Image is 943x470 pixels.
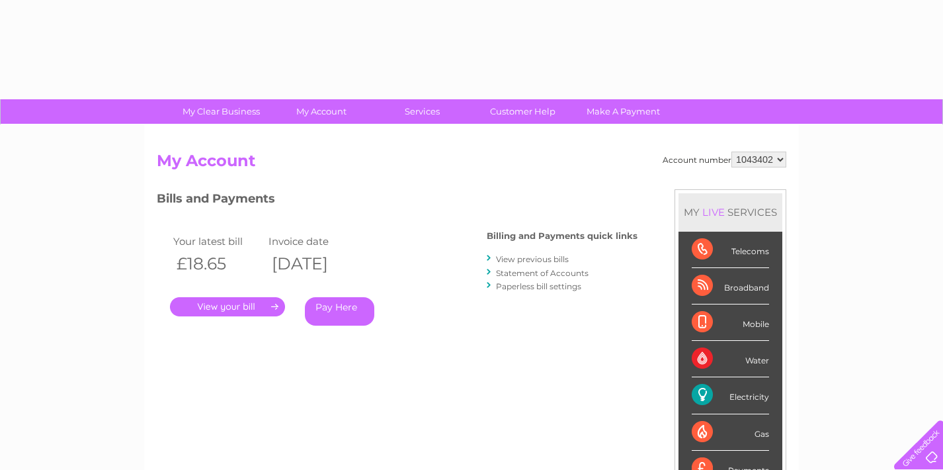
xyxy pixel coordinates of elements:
[692,268,769,305] div: Broadband
[170,250,265,277] th: £18.65
[496,268,589,278] a: Statement of Accounts
[167,99,276,124] a: My Clear Business
[569,99,678,124] a: Make A Payment
[692,414,769,451] div: Gas
[267,99,376,124] a: My Account
[157,152,786,177] h2: My Account
[663,152,786,167] div: Account number
[265,250,360,277] th: [DATE]
[692,377,769,414] div: Electricity
[692,305,769,341] div: Mobile
[692,232,769,268] div: Telecoms
[678,193,782,231] div: MY SERVICES
[700,206,727,218] div: LIVE
[496,281,581,291] a: Paperless bill settings
[157,189,637,212] h3: Bills and Payments
[487,231,637,241] h4: Billing and Payments quick links
[265,232,360,250] td: Invoice date
[305,297,374,326] a: Pay Here
[468,99,577,124] a: Customer Help
[368,99,477,124] a: Services
[170,232,265,250] td: Your latest bill
[170,297,285,316] a: .
[692,341,769,377] div: Water
[496,254,569,264] a: View previous bills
